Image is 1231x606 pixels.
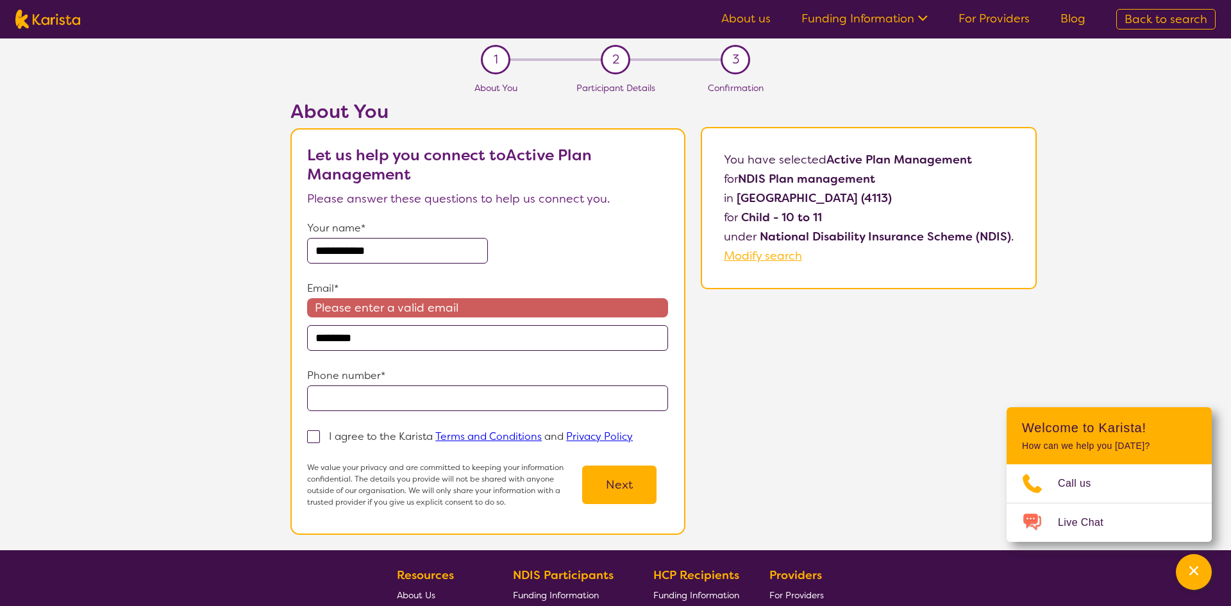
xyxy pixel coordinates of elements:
[397,585,483,605] a: About Us
[826,152,972,167] b: Active Plan Management
[724,150,1014,265] p: You have selected
[653,589,739,601] span: Funding Information
[1125,12,1207,27] span: Back to search
[307,366,668,385] p: Phone number*
[435,430,542,443] a: Terms and Conditions
[1058,513,1119,532] span: Live Chat
[474,82,517,94] span: About You
[1058,474,1107,493] span: Call us
[513,589,599,601] span: Funding Information
[1116,9,1216,29] a: Back to search
[741,210,822,225] b: Child - 10 to 11
[307,462,570,508] p: We value your privacy and are committed to keeping your information confidential. The details you...
[732,50,739,69] span: 3
[737,190,892,206] b: [GEOGRAPHIC_DATA] (4113)
[1007,464,1212,542] ul: Choose channel
[1060,11,1085,26] a: Blog
[653,585,739,605] a: Funding Information
[801,11,928,26] a: Funding Information
[769,589,824,601] span: For Providers
[724,227,1014,246] p: under .
[566,430,633,443] a: Privacy Policy
[576,82,655,94] span: Participant Details
[307,145,592,185] b: Let us help you connect to Active Plan Management
[1022,420,1196,435] h2: Welcome to Karista!
[653,568,739,583] b: HCP Recipients
[1007,407,1212,542] div: Channel Menu
[307,189,668,208] p: Please answer these questions to help us connect you.
[397,589,435,601] span: About Us
[290,100,685,123] h2: About You
[724,189,1014,208] p: in
[307,219,668,238] p: Your name*
[724,208,1014,227] p: for
[494,50,498,69] span: 1
[1176,554,1212,590] button: Channel Menu
[329,430,633,443] p: I agree to the Karista and
[724,248,802,264] a: Modify search
[708,82,764,94] span: Confirmation
[307,279,668,298] p: Email*
[513,585,623,605] a: Funding Information
[959,11,1030,26] a: For Providers
[397,568,454,583] b: Resources
[307,298,668,317] span: Please enter a valid email
[612,50,619,69] span: 2
[724,169,1014,189] p: for
[1022,441,1196,451] p: How can we help you [DATE]?
[582,466,657,504] button: Next
[513,568,614,583] b: NDIS Participants
[769,568,822,583] b: Providers
[721,11,771,26] a: About us
[760,229,1011,244] b: National Disability Insurance Scheme (NDIS)
[15,10,80,29] img: Karista logo
[738,171,875,187] b: NDIS Plan management
[769,585,829,605] a: For Providers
